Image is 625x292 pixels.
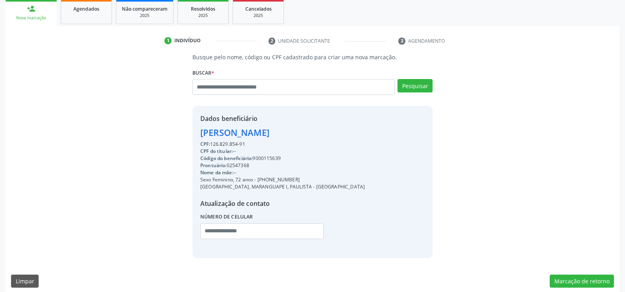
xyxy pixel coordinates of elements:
span: CPF: [200,141,210,147]
div: person_add [27,4,35,13]
div: Dados beneficiário [200,114,365,123]
div: 126.829.854-91 [200,141,365,148]
span: Não compareceram [122,6,168,12]
button: Limpar [11,275,39,288]
div: -- [200,169,365,176]
span: Código do beneficiário: [200,155,252,162]
div: 2025 [122,13,168,19]
button: Marcação de retorno [550,275,614,288]
div: 2025 [183,13,223,19]
div: Nova marcação [11,15,51,21]
span: Resolvidos [191,6,215,12]
span: Prontuário: [200,162,227,169]
span: Cancelados [245,6,272,12]
div: Atualização de contato [200,199,365,208]
button: Pesquisar [397,79,433,92]
div: 2025 [239,13,278,19]
div: [PERSON_NAME] [200,126,365,139]
label: Número de celular [200,211,253,223]
div: 02547368 [200,162,365,169]
label: Buscar [192,67,214,79]
div: [GEOGRAPHIC_DATA], MARANGUAPE I, PAULISTA - [GEOGRAPHIC_DATA] [200,183,365,190]
span: Nome da mãe: [200,169,233,176]
span: Agendados [73,6,99,12]
div: 1 [164,37,172,44]
div: Indivíduo [174,37,201,44]
div: 9000115639 [200,155,365,162]
p: Busque pelo nome, código ou CPF cadastrado para criar uma nova marcação. [192,53,433,61]
span: CPF do titular: [200,148,233,154]
div: -- [200,148,365,155]
div: Sexo Feminino, 72 anos - [PHONE_NUMBER] [200,176,365,183]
